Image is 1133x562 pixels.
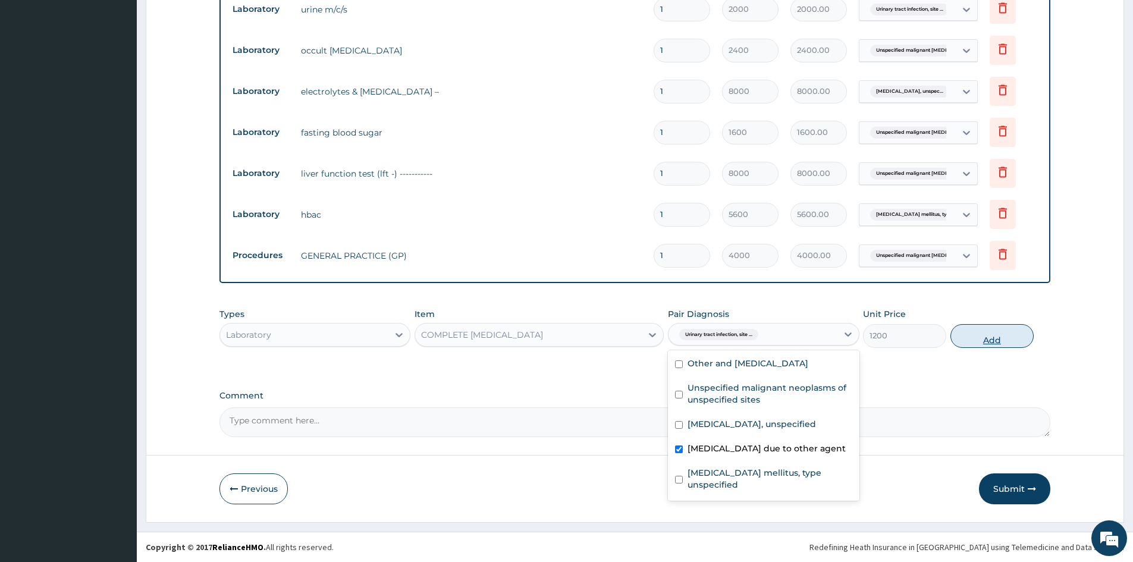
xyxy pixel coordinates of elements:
[69,150,164,270] span: We're online!
[688,418,816,430] label: [MEDICAL_DATA], unspecified
[688,467,852,491] label: [MEDICAL_DATA] mellitus, type unspecified
[870,127,985,139] span: Unspecified malignant [MEDICAL_DATA]...
[295,80,648,103] td: electrolytes & [MEDICAL_DATA] –
[219,309,244,319] label: Types
[415,308,435,320] label: Item
[227,203,295,225] td: Laboratory
[688,357,808,369] label: Other and [MEDICAL_DATA]
[295,244,648,268] td: GENERAL PRACTICE (GP)
[295,162,648,186] td: liver function test (lft -) -----------
[212,542,263,552] a: RelianceHMO
[668,308,729,320] label: Pair Diagnosis
[62,67,200,82] div: Chat with us now
[22,59,48,89] img: d_794563401_company_1708531726252_794563401
[227,80,295,102] td: Laboratory
[809,541,1124,553] div: Redefining Heath Insurance in [GEOGRAPHIC_DATA] using Telemedicine and Data Science!
[679,329,758,341] span: Urinary tract infection, site ...
[227,39,295,61] td: Laboratory
[870,86,949,98] span: [MEDICAL_DATA], unspec...
[979,473,1050,504] button: Submit
[146,542,266,552] strong: Copyright © 2017 .
[227,244,295,266] td: Procedures
[227,162,295,184] td: Laboratory
[227,121,295,143] td: Laboratory
[870,250,985,262] span: Unspecified malignant [MEDICAL_DATA]...
[870,45,985,56] span: Unspecified malignant [MEDICAL_DATA]...
[295,121,648,145] td: fasting blood sugar
[688,442,846,454] label: [MEDICAL_DATA] due to other agent
[219,473,288,504] button: Previous
[421,329,543,341] div: COMPLETE [MEDICAL_DATA]
[226,329,271,341] div: Laboratory
[195,6,224,34] div: Minimize live chat window
[870,209,981,221] span: [MEDICAL_DATA] mellitus, type unspec...
[688,382,852,406] label: Unspecified malignant neoplasms of unspecified sites
[295,39,648,62] td: occult [MEDICAL_DATA]
[870,168,985,180] span: Unspecified malignant [MEDICAL_DATA]...
[950,324,1034,348] button: Add
[863,308,906,320] label: Unit Price
[295,203,648,227] td: hbac
[6,325,227,366] textarea: Type your message and hit 'Enter'
[219,391,1050,401] label: Comment
[870,4,949,15] span: Urinary tract infection, site ...
[137,532,1133,562] footer: All rights reserved.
